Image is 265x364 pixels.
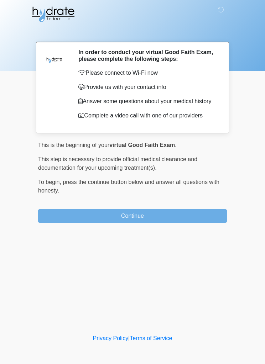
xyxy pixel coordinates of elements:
[38,209,227,223] button: Continue
[38,179,219,194] span: press the continue button below and answer all questions with honesty.
[128,335,130,341] a: |
[38,156,197,171] span: This step is necessary to provide official medical clearance and documentation for your upcoming ...
[78,83,216,91] p: Provide us with your contact info
[78,111,216,120] p: Complete a video call with one of our providers
[78,69,216,77] p: Please connect to Wi-Fi now
[109,142,175,148] strong: virtual Good Faith Exam
[93,335,129,341] a: Privacy Policy
[130,335,172,341] a: Terms of Service
[31,5,75,23] img: Hydrate IV Bar - Glendale Logo
[78,97,216,106] p: Answer some questions about your medical history
[33,26,232,39] h1: ‎ ‎ ‎
[175,142,176,148] span: .
[78,49,216,62] h2: In order to conduct your virtual Good Faith Exam, please complete the following steps:
[38,179,63,185] span: To begin,
[43,49,65,70] img: Agent Avatar
[38,142,109,148] span: This is the beginning of your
